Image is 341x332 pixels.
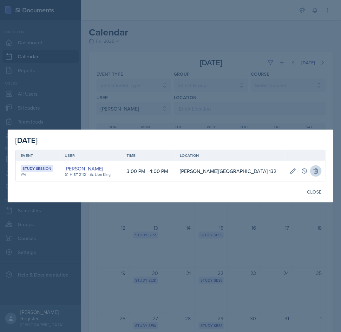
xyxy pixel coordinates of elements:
th: User [60,150,121,161]
th: Time [121,150,175,161]
th: Location [175,150,285,161]
div: Lion King [90,172,111,177]
a: [PERSON_NAME] [65,165,103,172]
div: HIST 2112 [65,172,86,177]
div: [DATE] [15,135,326,146]
button: Close [303,187,326,197]
div: Close [307,189,322,195]
td: 3:00 PM - 4:00 PM [121,161,175,181]
td: [PERSON_NAME][GEOGRAPHIC_DATA] 132 [175,161,285,181]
